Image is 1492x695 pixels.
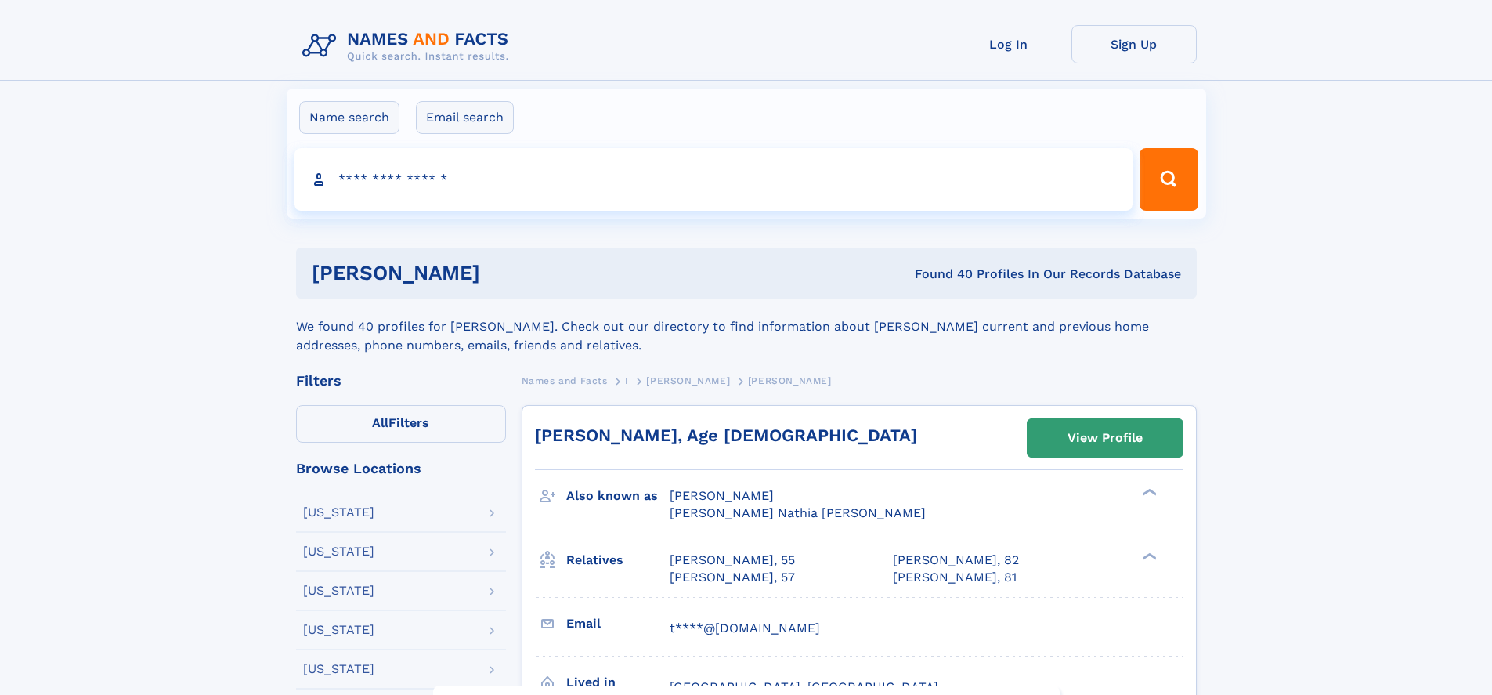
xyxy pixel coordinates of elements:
[670,505,926,520] span: [PERSON_NAME] Nathia [PERSON_NAME]
[296,25,522,67] img: Logo Names and Facts
[522,371,608,390] a: Names and Facts
[893,552,1019,569] a: [PERSON_NAME], 82
[625,375,629,386] span: I
[303,506,374,519] div: [US_STATE]
[1028,419,1183,457] a: View Profile
[296,374,506,388] div: Filters
[1068,420,1143,456] div: View Profile
[294,148,1133,211] input: search input
[296,462,506,476] div: Browse Locations
[566,610,670,637] h3: Email
[299,101,399,134] label: Name search
[670,679,938,694] span: [GEOGRAPHIC_DATA], [GEOGRAPHIC_DATA]
[416,101,514,134] label: Email search
[625,371,629,390] a: I
[303,585,374,597] div: [US_STATE]
[296,405,506,443] label: Filters
[303,663,374,675] div: [US_STATE]
[670,488,774,503] span: [PERSON_NAME]
[1139,551,1158,561] div: ❯
[1139,487,1158,498] div: ❯
[893,569,1017,586] a: [PERSON_NAME], 81
[697,266,1181,283] div: Found 40 Profiles In Our Records Database
[946,25,1071,63] a: Log In
[670,569,795,586] a: [PERSON_NAME], 57
[1071,25,1197,63] a: Sign Up
[1140,148,1198,211] button: Search Button
[535,425,917,445] a: [PERSON_NAME], Age [DEMOGRAPHIC_DATA]
[303,545,374,558] div: [US_STATE]
[748,375,832,386] span: [PERSON_NAME]
[646,375,730,386] span: [PERSON_NAME]
[646,371,730,390] a: [PERSON_NAME]
[566,483,670,509] h3: Also known as
[312,263,698,283] h1: [PERSON_NAME]
[670,552,795,569] a: [PERSON_NAME], 55
[372,415,388,430] span: All
[296,299,1197,355] div: We found 40 profiles for [PERSON_NAME]. Check out our directory to find information about [PERSON...
[303,624,374,636] div: [US_STATE]
[566,547,670,574] h3: Relatives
